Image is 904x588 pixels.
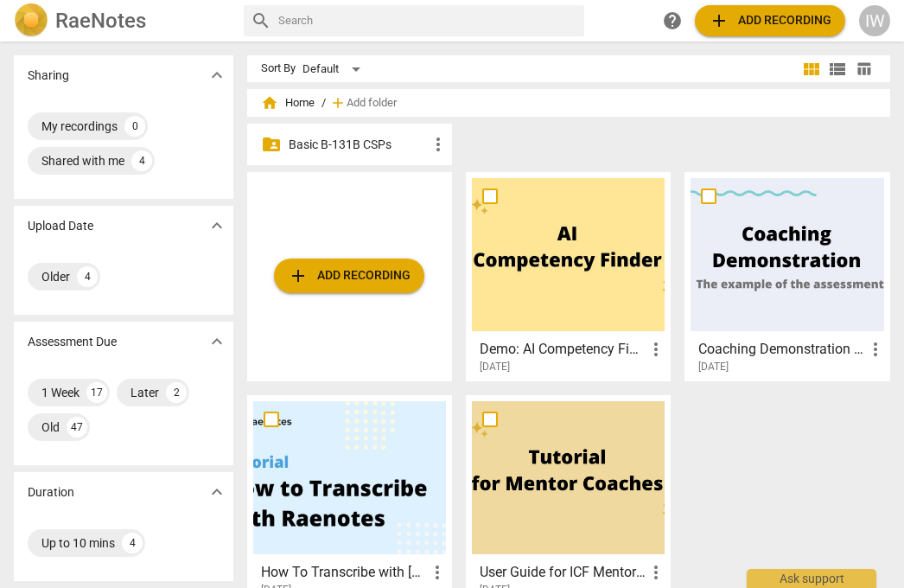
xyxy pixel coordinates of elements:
[41,268,70,285] div: Older
[28,217,93,235] p: Upload Date
[86,382,107,403] div: 17
[289,136,428,154] p: Basic B-131B CSPs
[657,5,688,36] a: Help
[28,483,74,502] p: Duration
[204,479,230,505] button: Show more
[41,419,60,436] div: Old
[472,178,665,374] a: Demo: AI Competency Finder[DATE]
[691,178,883,374] a: Coaching Demonstration (Example)[DATE]
[302,55,366,83] div: Default
[865,339,886,360] span: more_vert
[709,10,831,31] span: Add recording
[856,61,872,77] span: table_chart
[261,134,282,155] span: folder_shared
[321,97,326,110] span: /
[261,94,278,112] span: home
[261,62,296,75] div: Sort By
[329,94,347,112] span: add
[261,562,427,583] h3: How To Transcribe with RaeNotes
[646,562,666,583] span: more_vert
[41,152,124,169] div: Shared with me
[480,562,646,583] h3: User Guide for ICF Mentor Coaches
[207,482,227,502] span: expand_more
[55,9,146,33] h2: RaeNotes
[166,382,187,403] div: 2
[480,360,510,374] span: [DATE]
[695,5,845,36] button: Upload
[251,10,271,31] span: search
[131,150,152,171] div: 4
[799,56,824,82] button: Tile view
[278,7,578,35] input: Search
[709,10,729,31] span: add
[698,339,864,360] h3: Coaching Demonstration (Example)
[41,118,118,135] div: My recordings
[288,265,411,286] span: Add recording
[28,333,117,351] p: Assessment Due
[428,134,449,155] span: more_vert
[698,360,729,374] span: [DATE]
[28,67,69,85] p: Sharing
[480,339,646,360] h3: Demo: AI Competency Finder
[207,65,227,86] span: expand_more
[204,213,230,239] button: Show more
[747,569,876,588] div: Ask support
[646,339,666,360] span: more_vert
[14,3,48,38] img: Logo
[662,10,683,31] span: help
[207,331,227,352] span: expand_more
[41,384,80,401] div: 1 Week
[14,3,230,38] a: LogoRaeNotes
[122,533,143,553] div: 4
[204,329,230,355] button: Show more
[859,5,890,36] button: IW
[207,215,227,236] span: expand_more
[827,59,848,80] span: view_list
[427,562,448,583] span: more_vert
[824,56,850,82] button: List view
[347,97,397,110] span: Add folder
[288,265,309,286] span: add
[274,259,424,293] button: Upload
[261,94,315,112] span: Home
[67,417,87,438] div: 47
[204,62,230,88] button: Show more
[801,59,822,80] span: view_module
[124,116,145,137] div: 0
[77,266,98,287] div: 4
[850,56,876,82] button: Table view
[131,384,159,401] div: Later
[41,534,115,552] div: Up to 10 mins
